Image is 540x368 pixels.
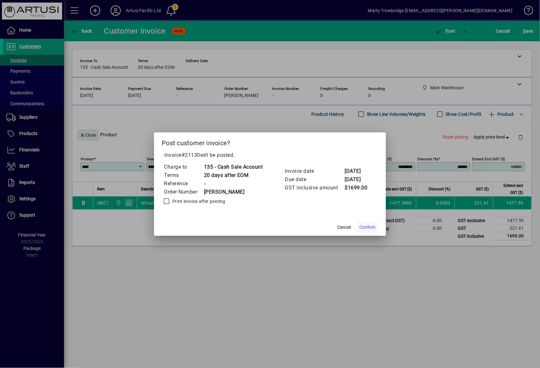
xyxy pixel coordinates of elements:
[204,171,263,180] td: 20 days after EOM
[334,222,355,233] button: Cancel
[171,198,225,204] label: Print invoice after posting
[360,224,376,231] span: Confirm
[204,163,263,171] td: 135 - Cash Sale Account
[345,167,370,175] td: [DATE]
[164,163,204,171] td: Charge to
[154,132,386,151] h2: Post customer invoice?
[204,188,263,196] td: [PERSON_NAME]
[285,184,345,192] td: GST inclusive amount
[357,222,378,233] button: Confirm
[285,167,345,175] td: Invoice date
[345,184,370,192] td: $1699.00
[204,180,263,188] td: -
[338,224,351,231] span: Cancel
[164,171,204,180] td: Terms
[345,175,370,184] td: [DATE]
[182,152,200,158] span: #21130
[164,180,204,188] td: Reference
[162,151,378,159] p: Invoice will be posted .
[164,188,204,196] td: Order Number
[285,175,345,184] td: Due date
